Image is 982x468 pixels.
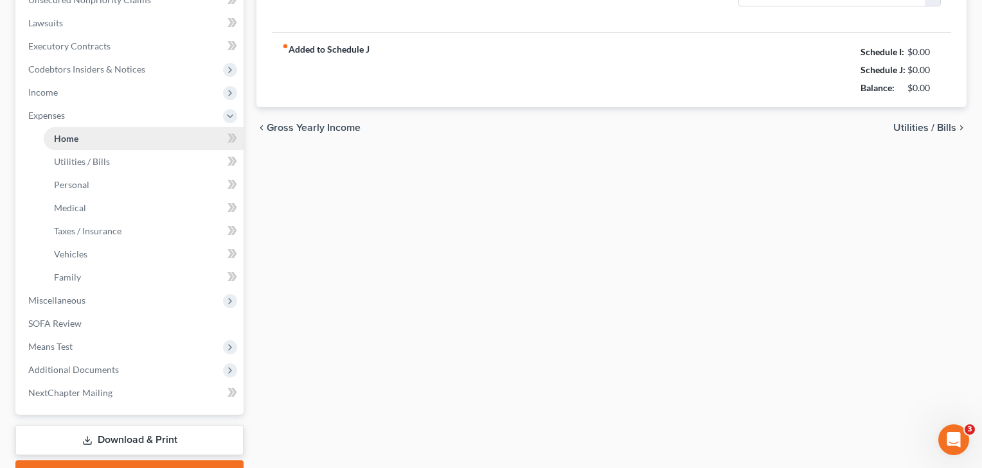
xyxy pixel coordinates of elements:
div: $0.00 [907,46,942,58]
strong: Added to Schedule J [282,43,370,97]
span: Family [54,272,81,282]
span: Lawsuits [28,17,63,28]
div: $0.00 [907,82,942,94]
span: Home [54,133,78,144]
span: Additional Documents [28,364,119,375]
i: chevron_left [256,123,267,133]
a: Executory Contracts [18,35,244,58]
a: Utilities / Bills [44,150,244,173]
a: Download & Print [15,425,244,455]
a: Family [44,266,244,289]
i: chevron_right [956,123,967,133]
a: Vehicles [44,243,244,266]
span: 3 [965,424,975,435]
a: SOFA Review [18,312,244,335]
div: $0.00 [907,64,942,76]
a: Medical [44,196,244,220]
a: Personal [44,173,244,196]
span: Codebtors Insiders & Notices [28,64,145,74]
strong: Balance: [861,82,895,93]
span: Taxes / Insurance [54,225,121,236]
button: chevron_left Gross Yearly Income [256,123,361,133]
a: Home [44,127,244,150]
span: Utilities / Bills [54,156,110,167]
a: Taxes / Insurance [44,220,244,243]
span: Miscellaneous [28,295,85,306]
span: Vehicles [54,248,87,259]
iframe: Intercom live chat [938,424,969,455]
span: Executory Contracts [28,40,111,51]
span: Expenses [28,110,65,121]
span: Personal [54,179,89,190]
a: Lawsuits [18,12,244,35]
span: Utilities / Bills [893,123,956,133]
span: Gross Yearly Income [267,123,361,133]
span: Medical [54,202,86,213]
span: Income [28,87,58,98]
span: Means Test [28,341,73,352]
strong: Schedule I: [861,46,904,57]
span: SOFA Review [28,318,82,329]
i: fiber_manual_record [282,43,289,49]
strong: Schedule J: [861,64,906,75]
a: NextChapter Mailing [18,381,244,404]
button: Utilities / Bills chevron_right [893,123,967,133]
span: NextChapter Mailing [28,387,112,398]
